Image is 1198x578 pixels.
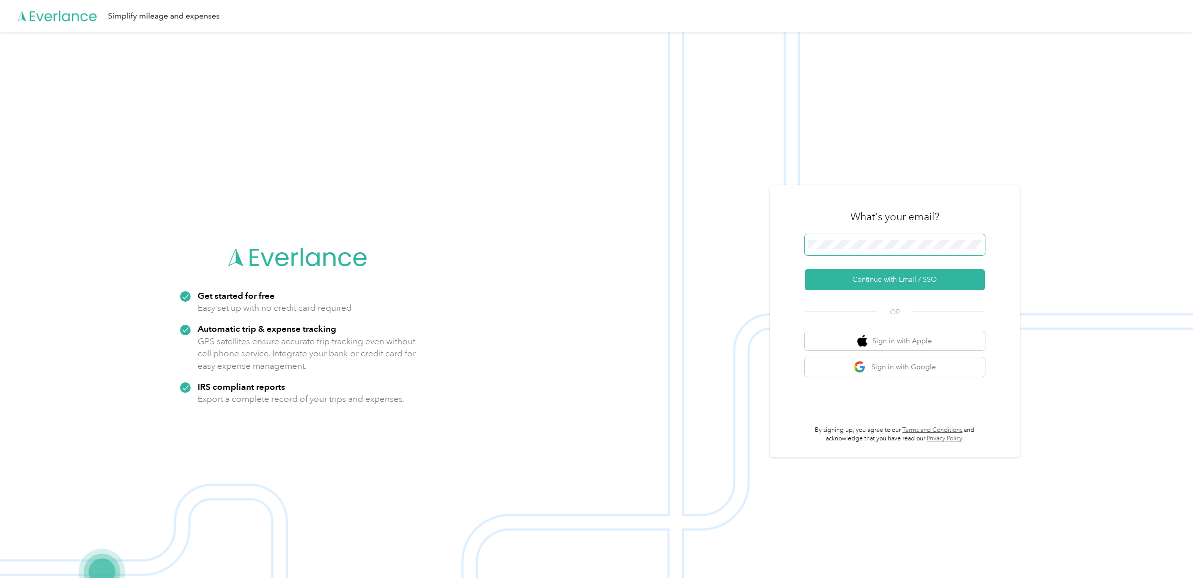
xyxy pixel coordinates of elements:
[927,435,962,442] a: Privacy Policy
[877,307,912,317] span: OR
[805,331,985,351] button: apple logoSign in with Apple
[854,361,866,373] img: google logo
[108,10,220,23] div: Simplify mileage and expenses
[198,302,352,314] p: Easy set up with no credit card required
[850,210,939,224] h3: What's your email?
[198,323,336,334] strong: Automatic trip & expense tracking
[902,426,962,434] a: Terms and Conditions
[857,335,867,347] img: apple logo
[805,269,985,290] button: Continue with Email / SSO
[805,426,985,443] p: By signing up, you agree to our and acknowledge that you have read our .
[805,357,985,377] button: google logoSign in with Google
[198,335,416,372] p: GPS satellites ensure accurate trip tracking even without cell phone service. Integrate your bank...
[198,381,285,392] strong: IRS compliant reports
[198,393,405,405] p: Export a complete record of your trips and expenses.
[198,290,275,301] strong: Get started for free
